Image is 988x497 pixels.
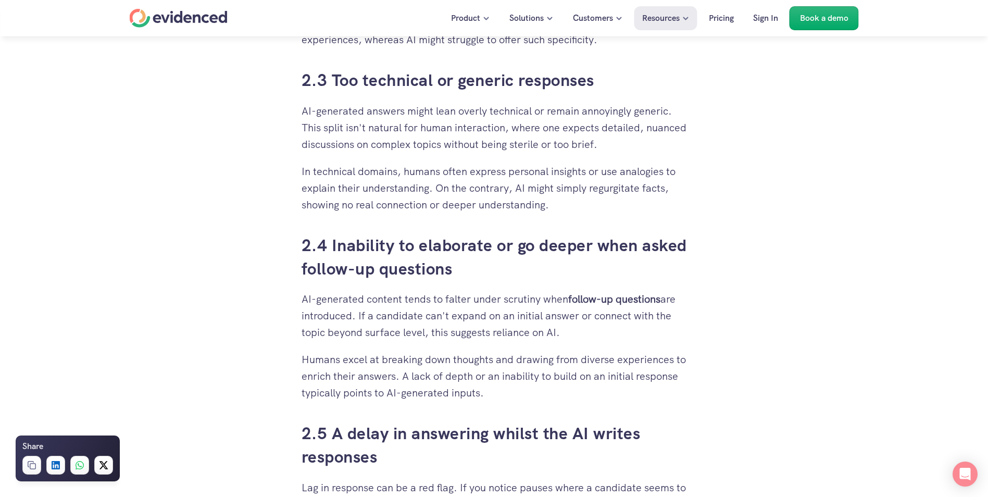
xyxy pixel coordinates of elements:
p: Humans excel at breaking down thoughts and drawing from diverse experiences to enrich their answe... [302,351,687,401]
p: Customers [573,11,613,25]
p: In technical domains, humans often express personal insights or use analogies to explain their un... [302,163,687,213]
a: Home [130,9,228,28]
p: Product [451,11,480,25]
p: Sign In [753,11,778,25]
a: 2.3 Too technical or generic responses [302,69,594,91]
p: Book a demo [800,11,848,25]
a: Pricing [701,6,742,30]
strong: follow-up questions [568,292,660,306]
p: Resources [642,11,680,25]
div: Open Intercom Messenger [953,462,978,487]
p: Pricing [709,11,734,25]
h6: Share [22,440,43,453]
p: AI-generated content tends to falter under scrutiny when are introduced. If a candidate can't exp... [302,291,687,341]
a: 2.5 A delay in answering whilst the AI writes responses [302,423,645,468]
a: Sign In [745,6,786,30]
a: 2.4 Inability to elaborate or go deeper when asked follow-up questions [302,234,692,280]
a: Book a demo [790,6,859,30]
p: AI-generated answers might lean overly technical or remain annoyingly generic. This split isn't n... [302,103,687,153]
p: Solutions [509,11,544,25]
